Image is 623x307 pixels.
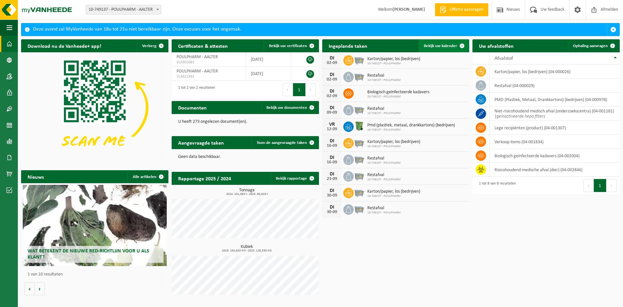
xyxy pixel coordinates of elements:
div: 02-09 [325,61,338,65]
td: restafval (04-000029) [490,79,620,93]
span: Wat betekent de nieuwe RED-richtlijn voor u als klant? [28,249,149,260]
div: 30-09 [325,193,338,198]
span: 10-749137 - POULPHARM [367,211,401,215]
span: Restafval [367,73,401,78]
span: Offerte aanvragen [448,6,485,13]
span: VLA901881 [177,60,241,65]
div: DI [325,105,338,110]
span: 10-749137 - POULPHARM [367,145,420,148]
a: Ophaling aanvragen [568,39,619,52]
h2: Uw afvalstoffen [472,39,520,52]
span: Bekijk uw certificaten [269,44,307,48]
div: DI [325,72,338,77]
img: WB-2500-GAL-GY-01 [354,203,365,214]
div: 16-09 [325,144,338,148]
span: 10-749137 - POULPHARM [367,62,420,66]
p: 1 van 10 resultaten [28,272,165,277]
div: 02-09 [325,94,338,98]
span: 10-749137 - POULPHARM - AALTER [86,5,161,15]
img: WB-0370-HPE-GN-50 [354,121,365,132]
span: VLA611491 [177,74,241,79]
span: Restafval [367,206,401,211]
span: 10-749137 - POULPHARM [367,111,401,115]
button: Previous [583,179,594,192]
div: 1 tot 2 van 2 resultaten [175,83,215,97]
img: WB-2500-GAL-GY-01 [354,187,365,198]
span: Bekijk uw documenten [266,106,307,110]
span: Afvalstof [495,56,513,61]
td: PMD (Plastiek, Metaal, Drankkartons) (bedrijven) (04-000978) [490,93,620,107]
button: 1 [594,179,606,192]
img: Download de VHEPlus App [21,52,168,163]
span: 10-749137 - POULPHARM [367,95,429,99]
button: Vorige [24,282,35,295]
a: Toon de aangevraagde taken [251,136,318,149]
span: 10-749137 - POULPHARM [367,194,420,198]
div: 02-09 [325,77,338,82]
div: Deze avond zal MyVanheede van 18u tot 21u niet bereikbaar zijn. Onze excuses voor het ongemak. [33,23,607,36]
h2: Nieuws [21,170,50,183]
h3: Kubiek [175,245,319,252]
span: POULPHARM - AALTER [177,55,218,59]
a: Bekijk uw documenten [261,101,318,114]
span: 2024: 101,083 t - 2025: 60,819 t [175,193,319,196]
span: Bekijk uw kalender [424,44,457,48]
button: Previous [283,83,293,96]
td: verkoop items (04-001834) [490,135,620,149]
h2: Download nu de Vanheede+ app! [21,39,108,52]
span: 10-749137 - POULPHARM [367,78,401,82]
p: U heeft 273 ongelezen document(en). [178,120,312,124]
button: Next [306,83,316,96]
span: 10-749137 - POULPHARM [367,178,401,182]
a: Offerte aanvragen [435,3,488,16]
a: Bekijk rapportage [271,172,318,185]
div: DI [325,138,338,144]
h2: Aangevraagde taken [172,136,230,149]
span: 10-749137 - POULPHARM [367,161,401,165]
div: DI [325,155,338,160]
td: lege recipiënten (product) (04-001307) [490,121,620,135]
td: niet-risicohoudend medisch afval (onderzoekscentra) (04-001181) | [490,107,620,121]
div: 12-09 [325,127,338,132]
h2: Documenten [172,101,213,114]
div: DI [325,188,338,193]
img: WB-2500-GAL-GY-01 [354,104,365,115]
img: WB-2500-GAL-GY-01 [354,54,365,65]
a: Bekijk uw certificaten [264,39,318,52]
i: geïnactiveerde hepa filters [496,114,545,119]
div: 1 tot 8 van 8 resultaten [476,178,516,193]
span: 10-749137 - POULPHARM [367,128,455,132]
div: 30-09 [325,210,338,214]
div: VR [325,122,338,127]
h2: Certificaten & attesten [172,39,234,52]
div: DI [325,172,338,177]
span: Verberg [142,44,156,48]
span: Ophaling aanvragen [573,44,608,48]
img: WB-2500-GAL-GY-01 [354,154,365,165]
button: Next [606,179,617,192]
div: 16-09 [325,160,338,165]
p: Geen data beschikbaar. [178,155,312,159]
td: [DATE] [246,67,291,81]
h2: Rapportage 2025 / 2024 [172,172,238,185]
span: 2024: 154,620 m3 - 2025: 126,530 m3 [175,249,319,252]
span: 10-749137 - POULPHARM - AALTER [86,5,161,14]
a: Alle artikelen [128,170,168,183]
span: Pmd (plastiek, metaal, drankkartons) (bedrijven) [367,123,455,128]
div: 09-09 [325,110,338,115]
h2: Ingeplande taken [322,39,374,52]
span: Karton/papier, los (bedrijven) [367,57,420,62]
img: WB-2500-GAL-GY-01 [354,71,365,82]
span: Restafval [367,106,401,111]
td: [DATE] [246,52,291,67]
div: DI [325,89,338,94]
span: Toon de aangevraagde taken [257,141,307,145]
a: Wat betekent de nieuwe RED-richtlijn voor u als klant? [23,185,167,266]
button: Volgende [35,282,45,295]
h3: Tonnage [175,188,319,196]
td: risicohoudend medische afval (dier) (04-002846) [490,163,620,177]
div: DI [325,56,338,61]
a: Bekijk uw kalender [419,39,469,52]
button: Verberg [137,39,168,52]
span: Restafval [367,156,401,161]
